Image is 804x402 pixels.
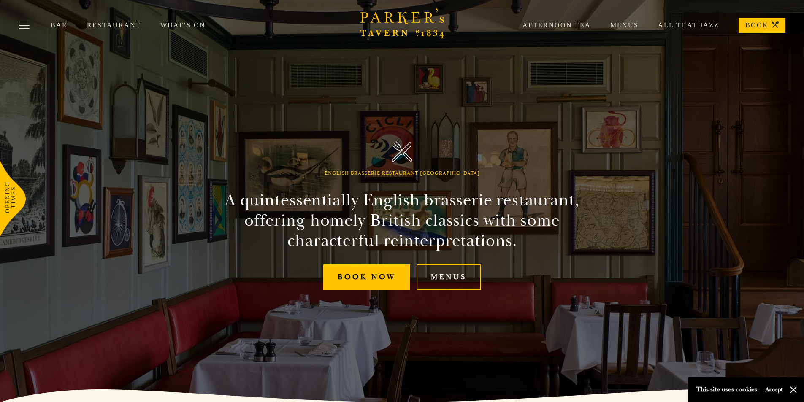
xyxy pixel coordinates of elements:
img: Parker's Tavern Brasserie Cambridge [392,141,412,162]
a: Menus [417,264,481,290]
button: Close and accept [789,386,798,394]
a: Book Now [323,264,410,290]
h1: English Brasserie Restaurant [GEOGRAPHIC_DATA] [325,170,480,176]
p: This site uses cookies. [696,383,759,396]
h2: A quintessentially English brasserie restaurant, offering homely British classics with some chara... [210,190,595,251]
button: Accept [765,386,783,394]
